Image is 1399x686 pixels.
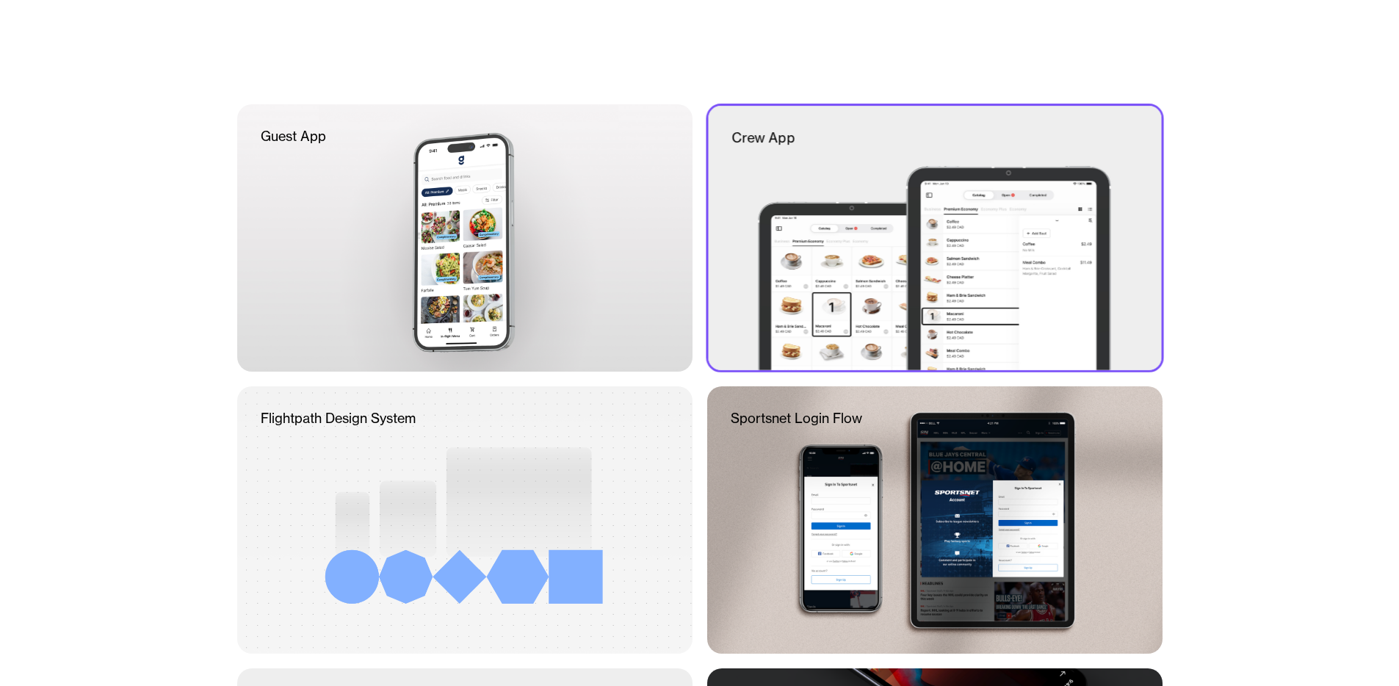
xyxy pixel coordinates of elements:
a: Flightpath Design System [237,386,693,654]
div: Guest App [261,128,326,145]
div: Flightpath Design System [261,410,416,427]
a: Guest App [237,104,693,372]
a: Crew App [708,106,1161,370]
a: Sportsnet Login Flow [707,386,1163,654]
div: Sportsnet Login Flow [731,410,862,427]
div: Crew App [731,129,794,146]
